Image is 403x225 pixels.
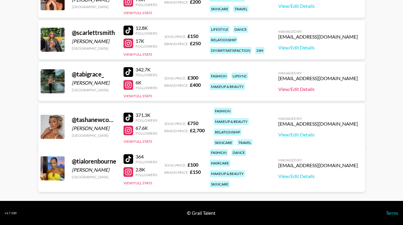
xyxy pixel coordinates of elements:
span: Brand Price: [164,170,189,175]
div: dance [231,149,246,156]
button: View Full Stats [124,52,152,57]
div: skincare [210,5,230,12]
div: [PERSON_NAME] [72,38,116,44]
button: View Full Stats [124,139,152,144]
div: [EMAIL_ADDRESS][DOMAIN_NAME] [278,34,358,40]
div: makeup & beauty [210,170,245,177]
div: [EMAIL_ADDRESS][DOMAIN_NAME] [278,75,358,81]
div: makeup & beauty [214,118,249,125]
a: Terms [386,210,398,216]
div: dance [233,26,248,33]
strong: £ 150 [190,169,201,175]
a: View/Edit Details [278,86,358,92]
span: Brand Price: [164,83,189,88]
div: 364 [136,154,157,160]
span: Brand Price: [164,129,189,133]
div: [GEOGRAPHIC_DATA] [72,88,116,92]
div: fashion [214,108,232,114]
div: Managed By [278,29,358,34]
div: lipsync [231,73,248,80]
div: Followers [136,73,157,77]
a: View/Edit Details [278,3,358,9]
div: [PERSON_NAME] [72,80,116,86]
div: 371.3K [136,112,157,118]
div: makeup & beauty [210,83,245,90]
span: Song Price: [164,34,186,39]
strong: £ 150 [188,33,198,39]
div: [EMAIL_ADDRESS][DOMAIN_NAME] [278,121,358,127]
div: Managed By [278,158,358,162]
div: Managed By [278,71,358,75]
div: 17K [136,38,157,44]
strong: £ 250 [190,40,201,46]
div: relationship [210,36,237,43]
div: [PERSON_NAME] [72,125,116,131]
div: © Grail Talent [187,210,215,216]
div: 2.8K [136,167,157,173]
div: [GEOGRAPHIC_DATA] [72,46,116,51]
span: Brand Price: [164,42,189,46]
div: Followers [136,44,157,48]
span: Song Price: [164,76,186,80]
div: Followers [136,2,157,7]
a: View/Edit Details [278,45,358,51]
strong: £ 400 [190,82,201,88]
div: 67.6K [136,125,157,131]
div: [GEOGRAPHIC_DATA] [72,175,116,179]
a: View/Edit Details [278,132,358,138]
div: Followers [136,86,157,90]
div: Followers [136,31,157,36]
strong: £ 100 [188,162,198,167]
div: travel [237,139,252,146]
div: Managed By [278,116,358,121]
div: @ tabigrace_ [72,70,116,78]
div: [GEOGRAPHIC_DATA] [72,133,116,138]
div: v 1.7.100 [5,211,17,215]
div: haircare [210,160,230,167]
strong: £ 300 [188,75,198,80]
div: diy/art/satisfaction [210,47,252,54]
span: Song Price: [164,121,186,126]
div: travel [233,5,249,12]
div: lifestyle [210,26,230,33]
a: View/Edit Details [278,173,358,179]
strong: £ 750 [188,120,198,126]
div: skincare [214,139,234,146]
div: Followers [136,160,157,164]
div: Followers [136,118,157,123]
div: Followers [136,131,157,136]
div: relationship [214,129,241,136]
div: skincare [210,181,230,188]
div: [EMAIL_ADDRESS][DOMAIN_NAME] [278,162,358,168]
div: 342.7K [136,67,157,73]
div: Followers [136,173,157,177]
div: [GEOGRAPHIC_DATA] [72,5,116,9]
div: 12.8K [136,25,157,31]
div: fashion [210,149,228,156]
button: View Full Stats [124,94,152,98]
div: fashion [210,73,228,80]
button: View Full Stats [124,11,152,15]
div: @ tashanewcombe [72,116,116,123]
div: 6K [136,80,157,86]
div: 24h [255,47,264,54]
span: Song Price: [164,163,186,167]
div: @ scarlettrsmith [72,29,116,36]
strong: £ 2,700 [190,127,205,133]
div: @ tialorenbourne [72,158,116,165]
button: View Full Stats [124,181,152,185]
div: [PERSON_NAME] [72,167,116,173]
